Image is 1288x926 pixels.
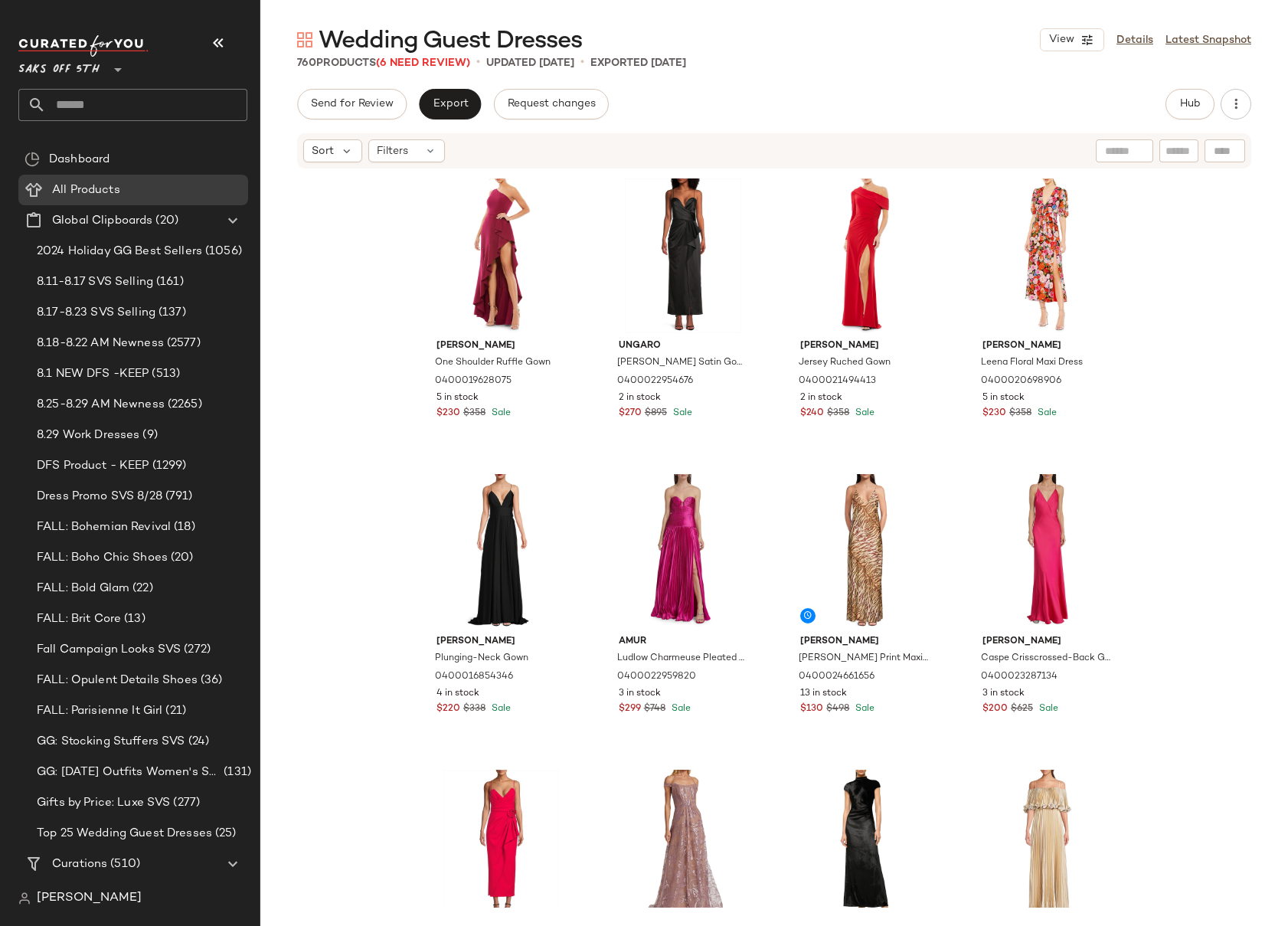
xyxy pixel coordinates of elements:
[18,52,100,80] span: Saks OFF 5TH
[18,35,149,57] img: cfy_white_logo.C9jOOHJF.svg
[310,98,394,110] span: Send for Review
[476,54,480,72] span: •
[107,856,140,873] span: (510)
[463,702,485,716] span: $338
[436,635,566,649] span: [PERSON_NAME]
[617,670,696,684] span: 0400022959820
[37,549,168,567] span: FALL: Boho Chic Shoes
[494,89,609,119] button: Request changes
[18,892,31,905] img: svg%3e
[121,610,145,628] span: (13)
[590,55,686,71] p: Exported [DATE]
[670,408,692,418] span: Sale
[435,356,551,370] span: One Shoulder Ruffle Gown
[202,243,242,260] span: (1056)
[165,396,202,414] span: (2265)
[617,356,747,370] span: [PERSON_NAME] Satin Gown
[606,178,760,333] img: 0400022954676_BLACK
[319,26,582,57] span: Wedding Guest Dresses
[827,407,849,420] span: $358
[489,704,511,714] span: Sale
[606,474,760,629] img: 0400022959820_WILDORCHID
[970,770,1124,924] img: 0400022961062_BIRCH
[435,652,528,666] span: Plunging-Neck Gown
[617,375,693,388] span: 0400022954676
[424,474,578,629] img: 0400016854346_BLACK
[507,98,596,110] span: Request changes
[377,143,408,159] span: Filters
[1048,34,1074,46] span: View
[155,304,186,322] span: (137)
[37,825,212,843] span: Top 25 Wedding Guest Dresses
[800,687,847,701] span: 13 in stock
[436,687,479,701] span: 4 in stock
[981,670,1058,684] span: 0400023287134
[1035,408,1057,418] span: Sale
[619,702,641,716] span: $299
[52,856,107,873] span: Curations
[37,488,162,506] span: Dress Promo SVS 8/28
[376,57,470,69] span: (6 Need Review)
[1165,89,1214,119] button: Hub
[52,212,152,230] span: Global Clipboards
[644,702,665,716] span: $748
[312,143,334,159] span: Sort
[37,243,202,260] span: 2024 Holiday GG Best Sellers
[49,151,110,169] span: Dashboard
[162,702,186,720] span: (21)
[181,641,211,659] span: (272)
[799,670,874,684] span: 0400024661656
[37,396,165,414] span: 8.25-8.29 AM Newness
[37,335,164,352] span: 8.18-8.22 AM Newness
[800,339,930,353] span: [PERSON_NAME]
[1011,702,1033,716] span: $625
[37,457,149,475] span: DFS Product - KEEP
[1036,704,1058,714] span: Sale
[982,702,1008,716] span: $200
[198,672,223,689] span: (36)
[1165,32,1251,48] a: Latest Snapshot
[606,770,760,924] img: 0400022837633_ROSE
[37,733,185,751] span: GG: Stocking Stuffers SVS
[37,672,198,689] span: FALL: Opulent Details Shoes
[580,54,584,72] span: •
[25,152,40,167] img: svg%3e
[424,770,578,924] img: 0400022512789_ROSE
[171,519,195,536] span: (18)
[619,635,748,649] span: Amur
[37,794,170,812] span: Gifts by Price: Luxe SVS
[170,794,200,812] span: (277)
[435,670,513,684] span: 0400016854346
[1179,98,1201,110] span: Hub
[669,704,691,714] span: Sale
[799,652,928,666] span: [PERSON_NAME] Print Maxi Dress
[852,408,874,418] span: Sale
[37,304,155,322] span: 8.17-8.23 SVS Selling
[297,57,316,69] span: 760
[489,408,511,418] span: Sale
[617,652,747,666] span: Ludlow Charmeuse Pleated Strapless Gown
[486,55,574,71] p: updated [DATE]
[37,365,149,383] span: 8.1 NEW DFS -KEEP
[37,610,121,628] span: FALL: Brit Core
[436,339,566,353] span: [PERSON_NAME]
[982,391,1025,405] span: 5 in stock
[139,427,157,444] span: (9)
[619,339,748,353] span: Ungaro
[645,407,667,420] span: $895
[37,273,153,291] span: 8.11-8.17 SVS Selling
[970,474,1124,629] img: 0400023287134_HOTPINK
[297,89,407,119] button: Send for Review
[788,474,942,629] img: 0400024661656_TIGERMULTI
[37,427,139,444] span: 8.29 Work Dresses
[1116,32,1153,48] a: Details
[419,89,481,119] button: Export
[799,356,891,370] span: Jersey Ruched Gown
[982,635,1112,649] span: [PERSON_NAME]
[168,549,194,567] span: (20)
[52,182,120,199] span: All Products
[149,365,180,383] span: (513)
[185,733,210,751] span: (24)
[37,641,181,659] span: Fall Campaign Looks SVS
[788,178,942,333] img: 0400021494413_RED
